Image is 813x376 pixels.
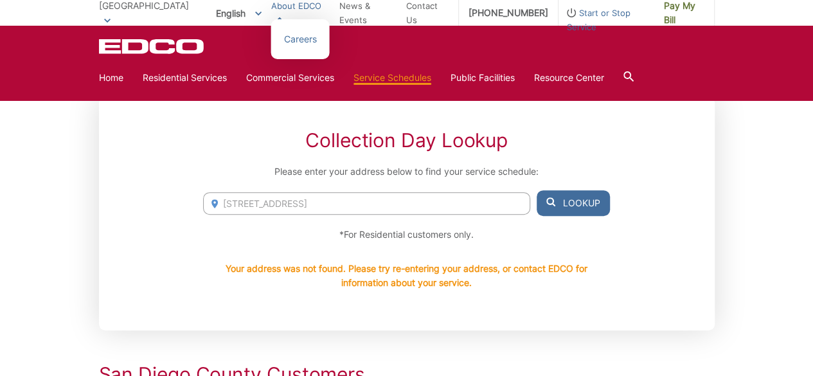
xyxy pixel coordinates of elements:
[99,71,123,85] a: Home
[203,192,530,215] input: Enter Address
[203,165,609,179] p: Please enter your address below to find your service schedule:
[451,71,515,85] a: Public Facilities
[143,71,227,85] a: Residential Services
[206,3,271,24] span: English
[353,71,431,85] a: Service Schedules
[246,71,334,85] a: Commercial Services
[534,71,604,85] a: Resource Center
[284,32,317,46] a: Careers
[203,262,609,290] p: Your address was not found. Please try re-entering your address, or contact EDCO for information ...
[203,129,609,152] h2: Collection Day Lookup
[537,190,610,216] button: Lookup
[99,39,206,54] a: EDCD logo. Return to the homepage.
[203,228,609,242] p: *For Residential customers only.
